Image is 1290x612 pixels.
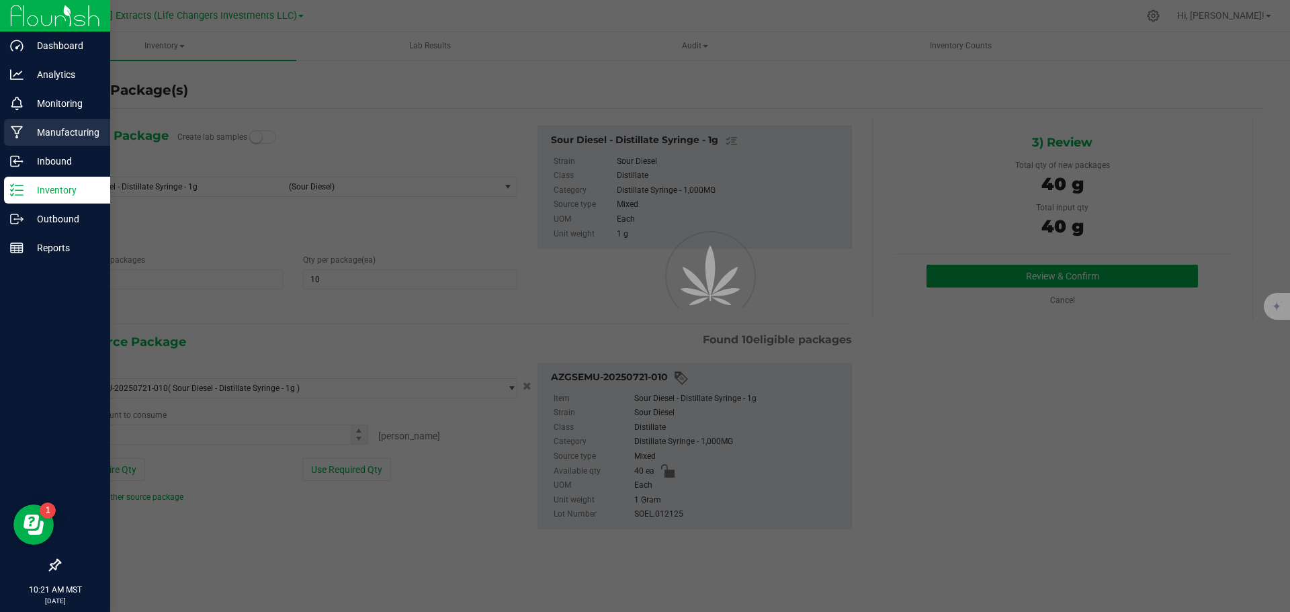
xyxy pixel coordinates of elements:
[24,95,104,112] p: Monitoring
[24,240,104,256] p: Reports
[6,584,104,596] p: 10:21 AM MST
[10,241,24,255] inline-svg: Reports
[10,68,24,81] inline-svg: Analytics
[24,182,104,198] p: Inventory
[10,126,24,139] inline-svg: Manufacturing
[10,212,24,226] inline-svg: Outbound
[10,155,24,168] inline-svg: Inbound
[24,38,104,54] p: Dashboard
[24,211,104,227] p: Outbound
[10,97,24,110] inline-svg: Monitoring
[6,596,104,606] p: [DATE]
[24,153,104,169] p: Inbound
[10,39,24,52] inline-svg: Dashboard
[24,67,104,83] p: Analytics
[13,505,54,545] iframe: Resource center
[40,502,56,519] iframe: Resource center unread badge
[24,124,104,140] p: Manufacturing
[10,183,24,197] inline-svg: Inventory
